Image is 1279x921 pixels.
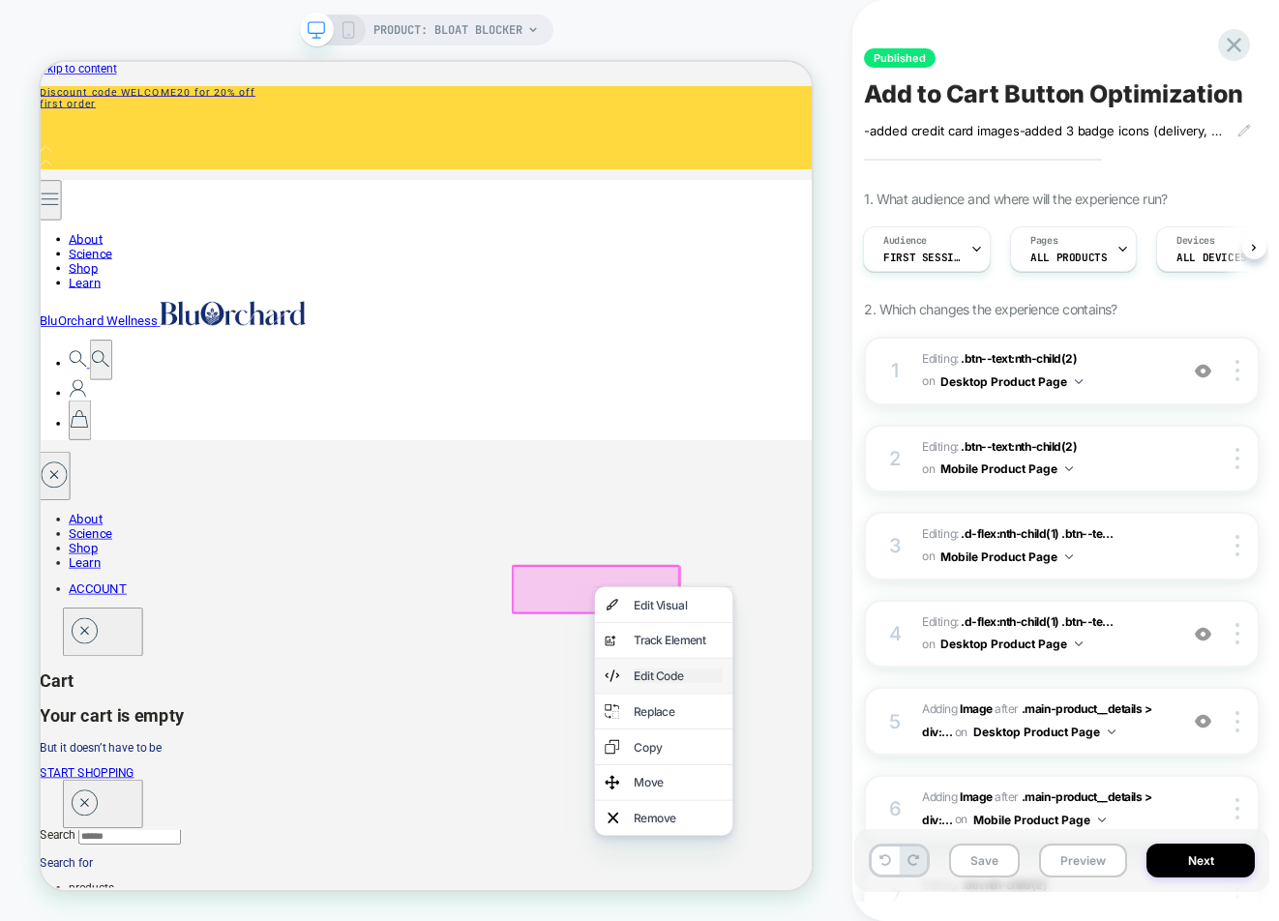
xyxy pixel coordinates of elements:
[39,392,67,411] a: Search
[922,789,992,804] span: Adding
[39,451,69,504] button: 0 items cart
[885,704,905,739] div: 5
[1108,729,1115,734] img: down arrow
[1235,535,1239,556] img: close
[922,789,1151,826] span: .main-product__details > div:...
[1195,713,1211,729] img: crossed eye
[39,658,81,677] a: Learn
[864,48,936,68] span: Published
[973,720,1115,744] button: Desktop Product Page
[961,439,1077,454] span: .btn--text:nth-child(2)
[922,523,1168,569] span: Editing :
[1030,234,1057,248] span: Pages
[864,301,1116,317] span: 2. Which changes the experience contains?
[792,761,910,781] div: Track Element
[1176,234,1214,248] span: Devices
[960,789,993,804] b: Image
[792,856,910,876] div: Replace
[39,246,97,265] a: Science
[885,616,905,651] div: 4
[960,701,993,716] b: Image
[1039,844,1127,877] button: Preview
[885,441,905,476] div: 2
[792,714,910,733] div: Edit Visual
[922,611,1168,657] span: Editing :
[961,526,1113,541] span: .d-flex:nth-child(1) .btn--te...
[1235,623,1239,644] img: close
[995,789,1019,804] span: AFTER
[922,371,935,392] span: on
[955,809,967,830] span: on
[754,711,773,736] img: visual edit
[39,639,77,658] a: Shop
[39,265,77,284] a: Shop
[31,728,137,792] button: Close drawer Cart
[864,123,1223,138] span: -added credit card images-added 3 badge icons (delivery, returns, authenticated)
[1235,798,1239,819] img: close
[922,436,1168,482] span: Editing :
[1075,641,1083,646] img: down arrow
[885,528,905,563] div: 3
[161,319,354,351] img: BluOrchard Wellness
[922,348,1168,394] span: Editing :
[67,371,97,424] button: Search
[1235,360,1239,381] img: close
[949,844,1020,877] button: Save
[885,791,905,826] div: 6
[1098,817,1106,822] img: down arrow
[1195,626,1211,642] img: crossed eye
[1235,448,1239,469] img: close
[39,431,63,451] a: Account
[1030,251,1107,264] span: ALL PRODUCTS
[883,251,961,264] span: First Session
[39,284,81,304] a: Learn
[940,632,1083,656] button: Desktop Product Page
[39,619,97,639] a: Science
[940,370,1083,394] button: Desktop Product Page
[995,701,1019,716] span: AFTER
[39,226,84,246] a: About
[955,722,967,743] span: on
[922,701,992,716] span: Adding
[940,545,1073,569] button: Mobile Product Page
[973,808,1106,832] button: Mobile Product Page
[1195,363,1211,379] img: crossed eye
[961,351,1077,366] span: .btn--text:nth-child(2)
[922,459,935,480] span: on
[961,614,1113,629] span: .d-flex:nth-child(1) .btn--te...
[754,853,773,878] img: replace element
[1176,251,1246,264] span: ALL DEVICES
[883,234,927,248] span: Audience
[1065,466,1073,471] img: down arrow
[940,457,1073,481] button: Mobile Product Page
[1235,711,1239,732] img: close
[373,15,522,45] span: PRODUCT: Bloat Blocker
[39,600,84,619] a: About
[754,806,773,831] img: edit code
[1146,844,1255,877] button: Next
[792,809,910,828] div: Edit Code
[885,353,905,388] div: 1
[922,546,935,567] span: on
[1075,379,1083,384] img: down arrow
[864,79,1243,108] span: Add to Cart Button Optimization
[1065,554,1073,559] img: down arrow
[864,191,1167,207] span: 1. What audience and where will the experience run?
[922,634,935,655] span: on
[39,693,116,712] a: ACCOUNT
[922,701,1151,738] span: .main-product__details > div:...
